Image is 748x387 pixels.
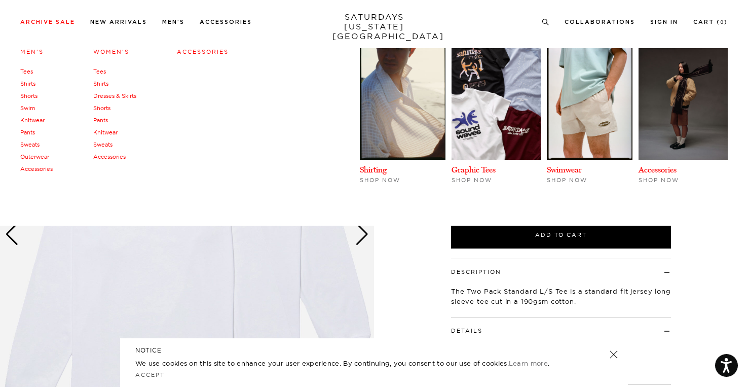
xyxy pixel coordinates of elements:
[20,153,49,160] a: Outerwear
[93,92,136,99] a: Dresses & Skirts
[20,48,44,55] a: Men's
[93,153,126,160] a: Accessories
[20,141,40,148] a: Sweats
[90,19,147,25] a: New Arrivals
[451,222,671,249] button: Add to Cart
[93,68,106,75] a: Tees
[200,19,252,25] a: Accessories
[451,286,671,306] p: The Two Pack Standard L/S Tee is a standard fit jersey long sleeve tee cut in a 190gsm cotton.
[93,80,108,87] a: Shirts
[177,48,229,55] a: Accessories
[93,129,118,136] a: Knitwear
[5,223,19,245] div: Previous slide
[93,104,110,112] a: Shorts
[451,269,501,275] button: Description
[332,12,416,41] a: SATURDAYS[US_STATE][GEOGRAPHIC_DATA]
[509,359,548,367] a: Learn more
[93,117,108,124] a: Pants
[650,19,678,25] a: Sign In
[452,165,496,174] a: Graphic Tees
[693,19,728,25] a: Cart (0)
[162,19,184,25] a: Men's
[360,165,387,174] a: Shirting
[93,48,129,55] a: Women's
[20,104,35,112] a: Swim
[20,92,38,99] a: Shorts
[135,346,613,355] h5: NOTICE
[639,165,677,174] a: Accessories
[451,328,482,334] button: Details
[20,129,35,136] a: Pants
[20,165,53,172] a: Accessories
[20,68,33,75] a: Tees
[93,141,113,148] a: Sweats
[720,20,724,25] small: 0
[20,19,75,25] a: Archive Sale
[565,19,635,25] a: Collaborations
[547,165,582,174] a: Swimwear
[355,223,369,245] div: Next slide
[135,371,165,378] a: Accept
[20,80,35,87] a: Shirts
[135,358,577,368] p: We use cookies on this site to enhance your user experience. By continuing, you consent to our us...
[20,117,45,124] a: Knitwear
